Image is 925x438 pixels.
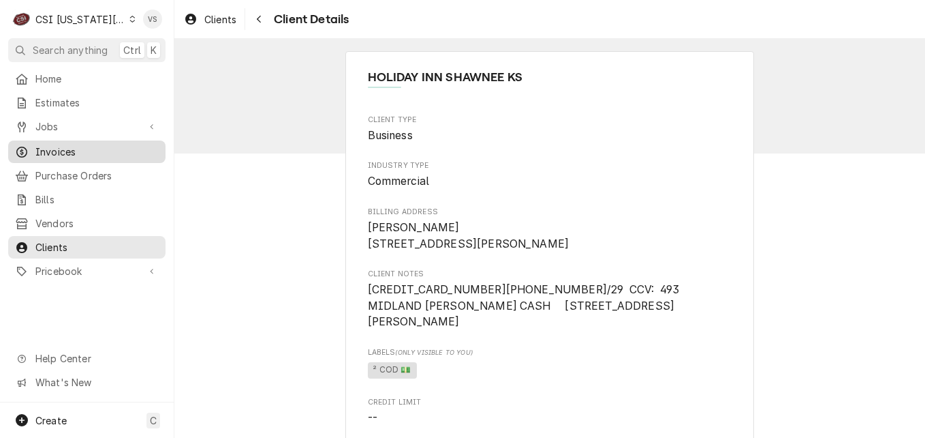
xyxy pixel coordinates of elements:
[368,175,430,188] span: Commercial
[8,236,166,259] a: Clients
[368,283,680,328] span: [CREDIT_CARD_NUMBER][PHONE_NUMBER]/29 CCV: 493 MIDLAND [PERSON_NAME] CASH [STREET_ADDRESS][PERSON...
[8,164,166,187] a: Purchase Orders
[368,360,732,381] span: [object Object]
[151,43,157,57] span: K
[368,173,732,190] span: Industry Type
[368,347,732,381] div: [object Object]
[35,240,159,254] span: Clients
[123,43,141,57] span: Ctrl
[35,415,67,426] span: Create
[150,413,157,428] span: C
[8,371,166,394] a: Go to What's New
[8,260,166,282] a: Go to Pricebook
[178,8,242,31] a: Clients
[35,12,125,27] div: CSI [US_STATE][GEOGRAPHIC_DATA]
[35,264,138,278] span: Pricebook
[8,115,166,138] a: Go to Jobs
[368,129,413,142] span: Business
[8,68,166,90] a: Home
[368,128,732,144] span: Client Type
[270,10,349,29] span: Client Details
[8,91,166,114] a: Estimates
[368,68,732,98] div: Client Information
[248,8,270,30] button: Navigate back
[8,347,166,370] a: Go to Help Center
[35,351,157,366] span: Help Center
[368,115,732,144] div: Client Type
[368,221,569,250] span: [PERSON_NAME] [STREET_ADDRESS][PERSON_NAME]
[368,207,732,252] div: Billing Address
[368,397,732,408] span: Credit Limit
[143,10,162,29] div: VS
[368,160,732,190] div: Industry Type
[35,169,159,183] span: Purchase Orders
[368,160,732,171] span: Industry Type
[8,38,166,62] button: Search anythingCtrlK
[368,269,732,280] span: Client Notes
[8,188,166,211] a: Bills
[12,10,31,29] div: CSI Kansas City's Avatar
[35,96,159,110] span: Estimates
[368,269,732,330] div: Client Notes
[395,349,472,356] span: (Only Visible to You)
[8,212,166,235] a: Vendors
[368,410,732,426] span: Credit Limit
[368,207,732,218] span: Billing Address
[35,72,159,86] span: Home
[35,192,159,207] span: Bills
[35,375,157,390] span: What's New
[368,115,732,126] span: Client Type
[368,282,732,330] span: Client Notes
[368,68,732,87] span: Name
[33,43,108,57] span: Search anything
[368,362,417,379] span: ² COD 💵
[368,220,732,252] span: Billing Address
[35,145,159,159] span: Invoices
[12,10,31,29] div: C
[8,141,166,163] a: Invoices
[35,216,159,231] span: Vendors
[204,12,236,27] span: Clients
[368,397,732,426] div: Credit Limit
[368,411,377,424] span: --
[143,10,162,29] div: Vicky Stuesse's Avatar
[35,119,138,134] span: Jobs
[368,347,732,358] span: Labels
